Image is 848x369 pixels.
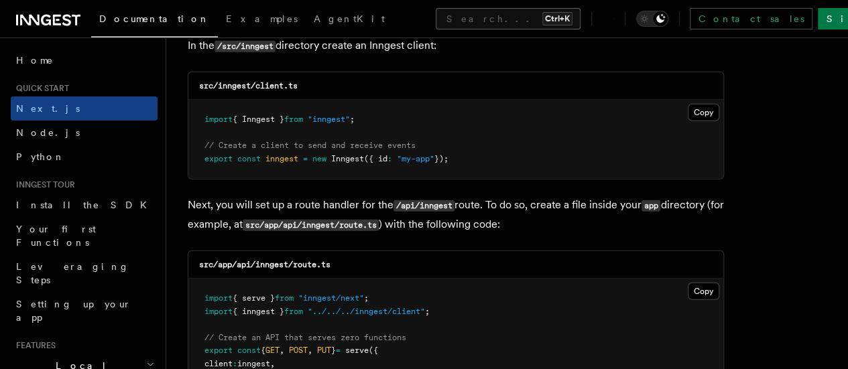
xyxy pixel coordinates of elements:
[204,359,233,368] span: client
[387,154,392,163] span: :
[237,359,270,368] span: inngest
[11,193,158,217] a: Install the SDK
[265,346,280,355] span: GET
[11,217,158,254] a: Your first Functions
[99,13,210,24] span: Documentation
[16,299,131,323] span: Setting up your app
[16,200,155,210] span: Install the SDK
[636,11,668,27] button: Toggle dark mode
[16,151,65,162] span: Python
[336,346,341,355] span: =
[204,333,406,342] span: // Create an API that serves zero functions
[11,121,158,145] a: Node.js
[11,145,158,169] a: Python
[199,81,298,90] code: src/inngest/client.ts
[312,154,326,163] span: new
[243,220,379,231] code: src/app/api/inngest/route.ts
[642,200,660,212] code: app
[308,307,425,316] span: "../../../inngest/client"
[436,8,581,29] button: Search...Ctrl+K
[364,154,387,163] span: ({ id
[425,307,430,316] span: ;
[199,260,330,269] code: src/app/api/inngest/route.ts
[204,115,233,124] span: import
[233,115,284,124] span: { Inngest }
[16,54,54,67] span: Home
[233,359,237,368] span: :
[11,83,69,94] span: Quick start
[397,154,434,163] span: "my-app"
[11,292,158,329] a: Setting up your app
[314,13,385,24] span: AgentKit
[16,103,80,114] span: Next.js
[306,4,393,36] a: AgentKit
[265,154,298,163] span: inngest
[16,127,80,138] span: Node.js
[11,254,158,292] a: Leveraging Steps
[284,307,303,316] span: from
[215,41,276,52] code: /src/inngest
[364,293,369,303] span: ;
[331,346,336,355] span: }
[237,346,261,355] span: const
[91,4,218,38] a: Documentation
[280,346,284,355] span: ,
[11,48,158,72] a: Home
[226,13,298,24] span: Examples
[188,196,724,234] p: Next, you will set up a route handler for the route. To do so, create a file inside your director...
[308,346,312,355] span: ,
[233,293,275,303] span: { serve }
[275,293,294,303] span: from
[688,283,719,300] button: Copy
[11,340,56,351] span: Features
[16,224,96,248] span: Your first Functions
[331,154,364,163] span: Inngest
[204,141,416,150] span: // Create a client to send and receive events
[237,154,261,163] span: const
[308,115,350,124] span: "inngest"
[369,346,378,355] span: ({
[204,154,233,163] span: export
[204,346,233,355] span: export
[303,154,308,163] span: =
[188,36,724,56] p: In the directory create an Inngest client:
[317,346,331,355] span: PUT
[261,346,265,355] span: {
[393,200,455,212] code: /api/inngest
[233,307,284,316] span: { inngest }
[345,346,369,355] span: serve
[11,179,75,190] span: Inngest tour
[11,96,158,121] a: Next.js
[289,346,308,355] span: POST
[542,12,572,25] kbd: Ctrl+K
[16,261,129,285] span: Leveraging Steps
[690,8,812,29] a: Contact sales
[270,359,275,368] span: ,
[298,293,364,303] span: "inngest/next"
[284,115,303,124] span: from
[688,104,719,121] button: Copy
[204,293,233,303] span: import
[204,307,233,316] span: import
[218,4,306,36] a: Examples
[434,154,448,163] span: });
[350,115,355,124] span: ;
